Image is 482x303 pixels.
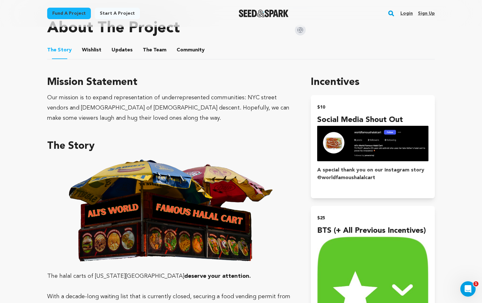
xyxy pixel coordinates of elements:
[82,46,101,54] span: Wishlist
[143,46,152,54] span: The
[47,46,72,54] span: Story
[47,93,296,123] div: Our mission is to expand representation of underrepresented communities: NYC street vendors and [...
[47,156,296,281] p: The halal carts of [US_STATE][GEOGRAPHIC_DATA]
[473,281,478,286] span: 1
[460,281,476,297] iframe: Intercom live chat
[47,75,296,90] h3: Mission Statement
[47,139,296,154] h3: The Story
[317,214,428,223] h2: $25
[295,25,306,35] img: Seed&Spark Instagram Icon
[317,126,428,161] img: incentive
[322,175,375,180] a: worldfamoushalalcart
[184,273,251,279] strong: deserve your attention.
[47,8,91,19] a: Fund a project
[177,46,205,54] span: Community
[400,8,413,19] a: Login
[66,156,277,268] img: 1758090809-title%20card@0.33x.png
[311,75,435,90] h1: Incentives
[317,103,428,112] h2: $10
[47,21,180,36] h1: About The Project
[95,8,140,19] a: Start a project
[317,114,428,126] h4: Social Media Shout Out
[47,46,56,54] span: The
[418,8,435,19] a: Sign up
[311,95,435,198] button: $10 Social Media Shout Out incentive A special thank you on our instagram story @worldfamoushalal...
[143,46,166,54] span: Team
[317,225,428,237] h4: BTS (+ all previous incentives)
[317,166,428,182] h4: A special thank you on our instagram story @
[239,10,289,17] a: Seed&Spark Homepage
[112,46,133,54] span: Updates
[239,10,289,17] img: Seed&Spark Logo Dark Mode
